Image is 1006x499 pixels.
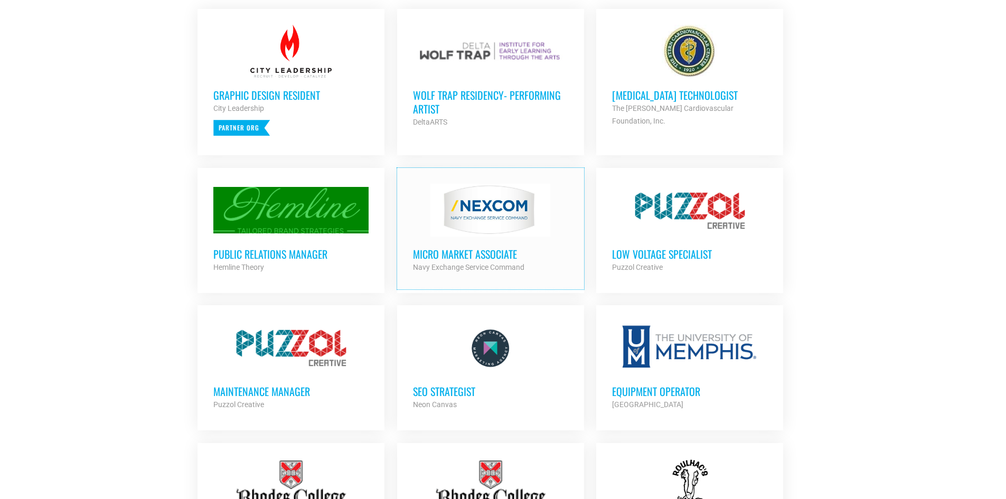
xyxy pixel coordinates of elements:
a: [MEDICAL_DATA] Technologist The [PERSON_NAME] Cardiovascular Foundation, Inc. [596,9,783,143]
strong: Navy Exchange Service Command [413,263,524,271]
strong: City Leadership [213,104,264,112]
h3: Equipment Operator [612,384,767,398]
strong: Hemline Theory [213,263,264,271]
h3: SEO Strategist [413,384,568,398]
a: Low Voltage Specialist Puzzol Creative [596,168,783,289]
a: SEO Strategist Neon Canvas [397,305,584,427]
strong: Puzzol Creative [612,263,663,271]
strong: [GEOGRAPHIC_DATA] [612,400,683,409]
a: Public Relations Manager Hemline Theory [198,168,384,289]
p: Partner Org [213,120,270,136]
h3: Graphic Design Resident [213,88,369,102]
strong: Neon Canvas [413,400,457,409]
h3: Low Voltage Specialist [612,247,767,261]
strong: Puzzol Creative [213,400,264,409]
a: Maintenance Manager Puzzol Creative [198,305,384,427]
h3: Wolf Trap Residency- Performing Artist [413,88,568,116]
a: Wolf Trap Residency- Performing Artist DeltaARTS [397,9,584,144]
a: MICRO MARKET ASSOCIATE Navy Exchange Service Command [397,168,584,289]
strong: DeltaARTS [413,118,447,126]
strong: The [PERSON_NAME] Cardiovascular Foundation, Inc. [612,104,734,125]
a: Graphic Design Resident City Leadership Partner Org [198,9,384,152]
h3: Maintenance Manager [213,384,369,398]
h3: MICRO MARKET ASSOCIATE [413,247,568,261]
h3: Public Relations Manager [213,247,369,261]
h3: [MEDICAL_DATA] Technologist [612,88,767,102]
a: Equipment Operator [GEOGRAPHIC_DATA] [596,305,783,427]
